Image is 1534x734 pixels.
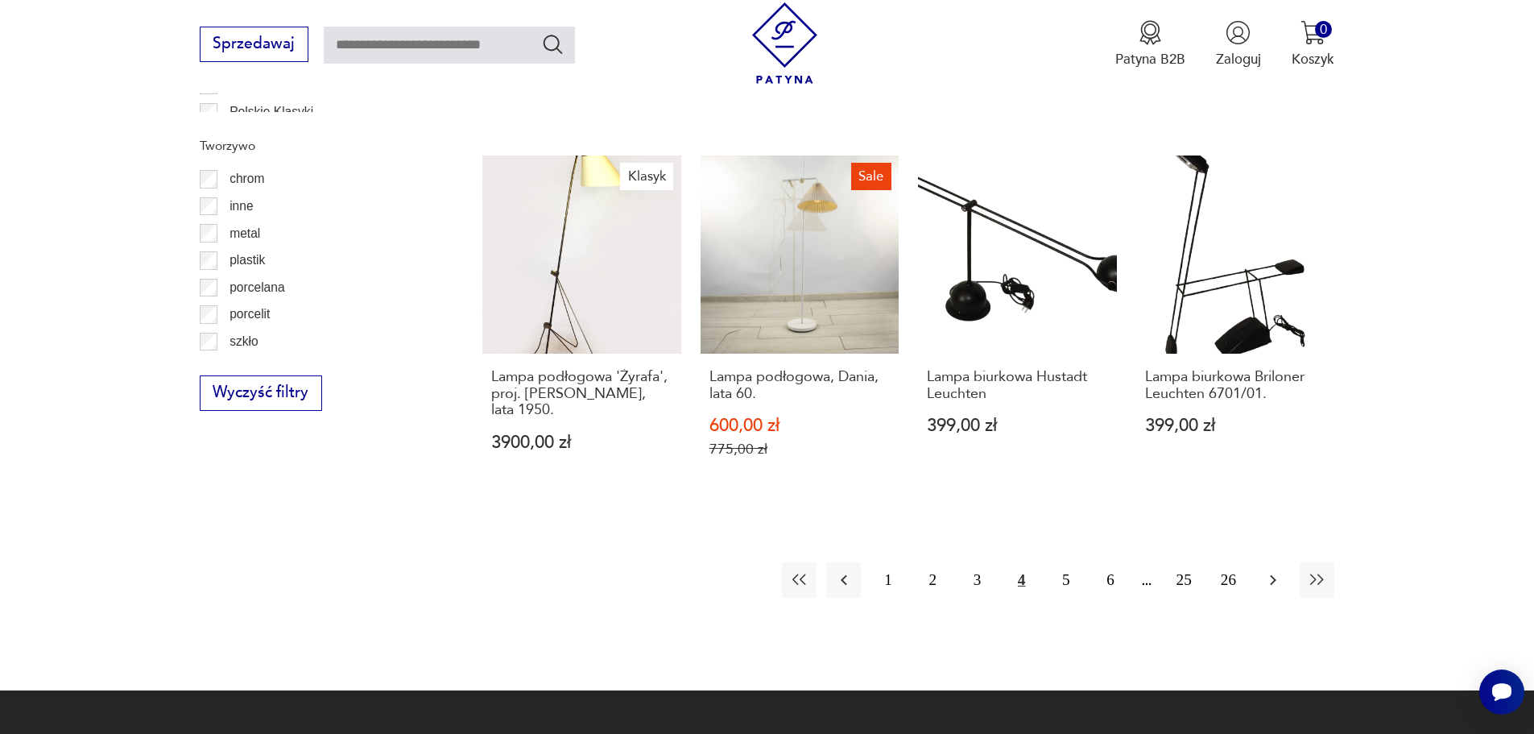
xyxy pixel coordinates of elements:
[1479,670,1524,715] iframe: Smartsupp widget button
[229,196,253,217] p: inne
[1315,21,1332,38] div: 0
[1292,20,1334,68] button: 0Koszyk
[709,369,891,402] h3: Lampa podłogowa, Dania, lata 60.
[870,562,905,597] button: 1
[1115,20,1185,68] button: Patyna B2B
[1145,417,1326,434] p: 399,00 zł
[1216,50,1261,68] p: Zaloguj
[709,441,891,458] p: 775,00 zł
[744,2,825,84] img: Patyna - sklep z meblami i dekoracjami vintage
[200,375,322,411] button: Wyczyść filtry
[1145,369,1326,402] h3: Lampa biurkowa Briloner Leuchten 6701/01.
[701,156,899,496] a: SaleLampa podłogowa, Dania, lata 60.Lampa podłogowa, Dania, lata 60.600,00 zł775,00 zł
[916,562,950,597] button: 2
[960,562,994,597] button: 3
[1004,562,1039,597] button: 4
[229,250,265,271] p: plastik
[1300,20,1325,45] img: Ikona koszyka
[541,32,564,56] button: Szukaj
[491,434,672,451] p: 3900,00 zł
[200,135,436,156] p: Tworzywo
[1138,20,1163,45] img: Ikona medalu
[1136,156,1335,496] a: Lampa biurkowa Briloner Leuchten 6701/01.Lampa biurkowa Briloner Leuchten 6701/01.399,00 zł
[229,304,270,325] p: porcelit
[1093,562,1127,597] button: 6
[200,39,308,52] a: Sprzedawaj
[482,156,681,496] a: KlasykLampa podłogowa 'Żyrafa', proj. J. Hurka, Napako, lata 1950.Lampa podłogowa 'Żyrafa', proj....
[1226,20,1251,45] img: Ikonka użytkownika
[709,417,891,434] p: 600,00 zł
[1048,562,1083,597] button: 5
[1115,20,1185,68] a: Ikona medaluPatyna B2B
[229,168,264,189] p: chrom
[229,223,260,244] p: metal
[1211,562,1246,597] button: 26
[229,331,258,352] p: szkło
[200,27,308,62] button: Sprzedawaj
[1216,20,1261,68] button: Zaloguj
[229,102,313,122] p: Polskie Klasyki
[927,417,1108,434] p: 399,00 zł
[229,277,285,298] p: porcelana
[1292,50,1334,68] p: Koszyk
[491,369,672,418] h3: Lampa podłogowa 'Żyrafa', proj. [PERSON_NAME], lata 1950.
[918,156,1117,496] a: Lampa biurkowa Hustadt LeuchtenLampa biurkowa Hustadt Leuchten399,00 zł
[1115,50,1185,68] p: Patyna B2B
[1167,562,1201,597] button: 25
[927,369,1108,402] h3: Lampa biurkowa Hustadt Leuchten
